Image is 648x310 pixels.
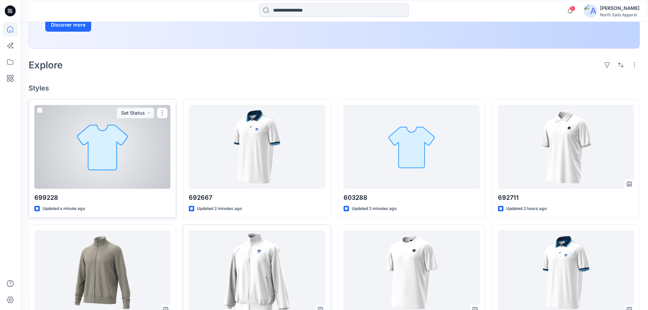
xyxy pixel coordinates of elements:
p: 692667 [189,193,325,202]
h2: Explore [29,60,63,70]
a: 699228 [34,105,170,189]
img: avatar [584,4,597,18]
p: Updated a minute ago [43,205,85,212]
div: [PERSON_NAME] [600,4,639,12]
a: 692667 [189,105,325,189]
a: 692711 [498,105,634,189]
p: 699228 [34,193,170,202]
a: Discover more [45,18,198,32]
a: 603288 [344,105,480,189]
button: Discover more [45,18,91,32]
p: 603288 [344,193,480,202]
div: North Sails Apparel [600,12,639,17]
h4: Styles [29,84,640,92]
span: 5 [570,6,575,11]
p: 692711 [498,193,634,202]
p: Updated 2 hours ago [506,205,547,212]
p: Updated 2 minutes ago [197,205,242,212]
p: Updated 2 minutes ago [352,205,397,212]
